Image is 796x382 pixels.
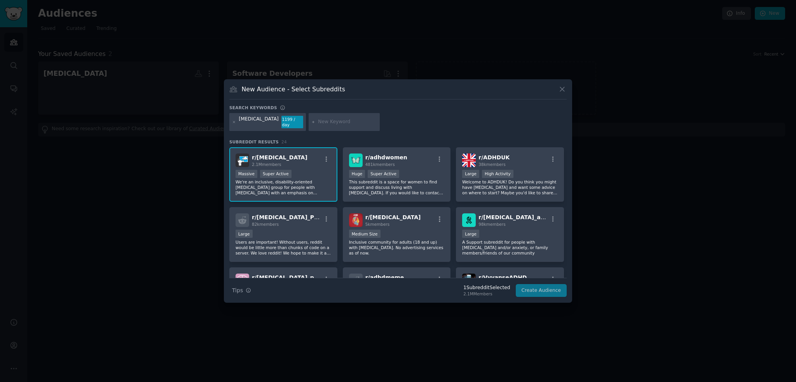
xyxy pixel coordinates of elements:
div: Large [236,230,253,238]
div: High Activity [482,170,513,178]
span: 481k members [365,162,395,167]
p: Inclusive community for adults (18 and up) with [MEDICAL_DATA]. No advertising services as of now. [349,239,445,256]
img: ADHD [236,153,249,167]
p: We're an inclusive, disability-oriented [MEDICAL_DATA] group for people with [MEDICAL_DATA] with ... [236,179,331,195]
p: Welcome to ADHDUK! Do you think you might have [MEDICAL_DATA] and want some advice on where to st... [462,179,558,195]
div: Medium Size [349,230,381,238]
p: Users are important! Without users, reddit would be little more than chunks of code on a server. ... [236,239,331,256]
img: ADHD_partners [236,274,249,287]
span: 82k members [252,222,279,227]
h3: Search keywords [229,105,277,110]
p: A Support subreddit for people with [MEDICAL_DATA] and/or anxiety, or family members/friends of o... [462,239,558,256]
img: VyvanseADHD [462,274,476,287]
span: r/ adhdmeme [365,274,404,281]
span: r/ [MEDICAL_DATA] [365,214,421,220]
span: 38k members [478,162,505,167]
div: 2.1M Members [463,291,510,297]
div: Huge [349,170,365,178]
img: adhd_anxiety [462,213,476,227]
span: r/ [MEDICAL_DATA]_Programmers [252,214,352,220]
h3: New Audience - Select Subreddits [242,85,345,93]
div: [MEDICAL_DATA] [239,116,279,128]
span: r/ adhdwomen [365,154,407,160]
span: 5k members [365,222,390,227]
span: Subreddit Results [229,139,279,145]
span: r/ ADHDUK [478,154,510,160]
div: Large [462,230,479,238]
div: Super Active [260,170,292,178]
span: Tips [232,286,243,295]
span: r/ [MEDICAL_DATA]_partners [252,274,337,281]
span: r/ [MEDICAL_DATA] [252,154,307,160]
img: ADHDUK [462,153,476,167]
img: adult_adhd [349,213,363,227]
span: r/ VyvanseADHD [478,274,527,281]
input: New Keyword [318,119,377,126]
img: adhdwomen [349,153,363,167]
div: 1 Subreddit Selected [463,284,510,291]
div: Massive [236,170,257,178]
span: 98k members [478,222,505,227]
span: r/ [MEDICAL_DATA]_anxiety [478,214,559,220]
div: 1199 / day [281,116,303,128]
p: This subreddit is a space for women to find support and discuss living with [MEDICAL_DATA]. If yo... [349,179,445,195]
span: 2.1M members [252,162,281,167]
div: Large [462,170,479,178]
span: 24 [281,140,287,144]
div: Super Active [368,170,399,178]
button: Tips [229,284,254,297]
